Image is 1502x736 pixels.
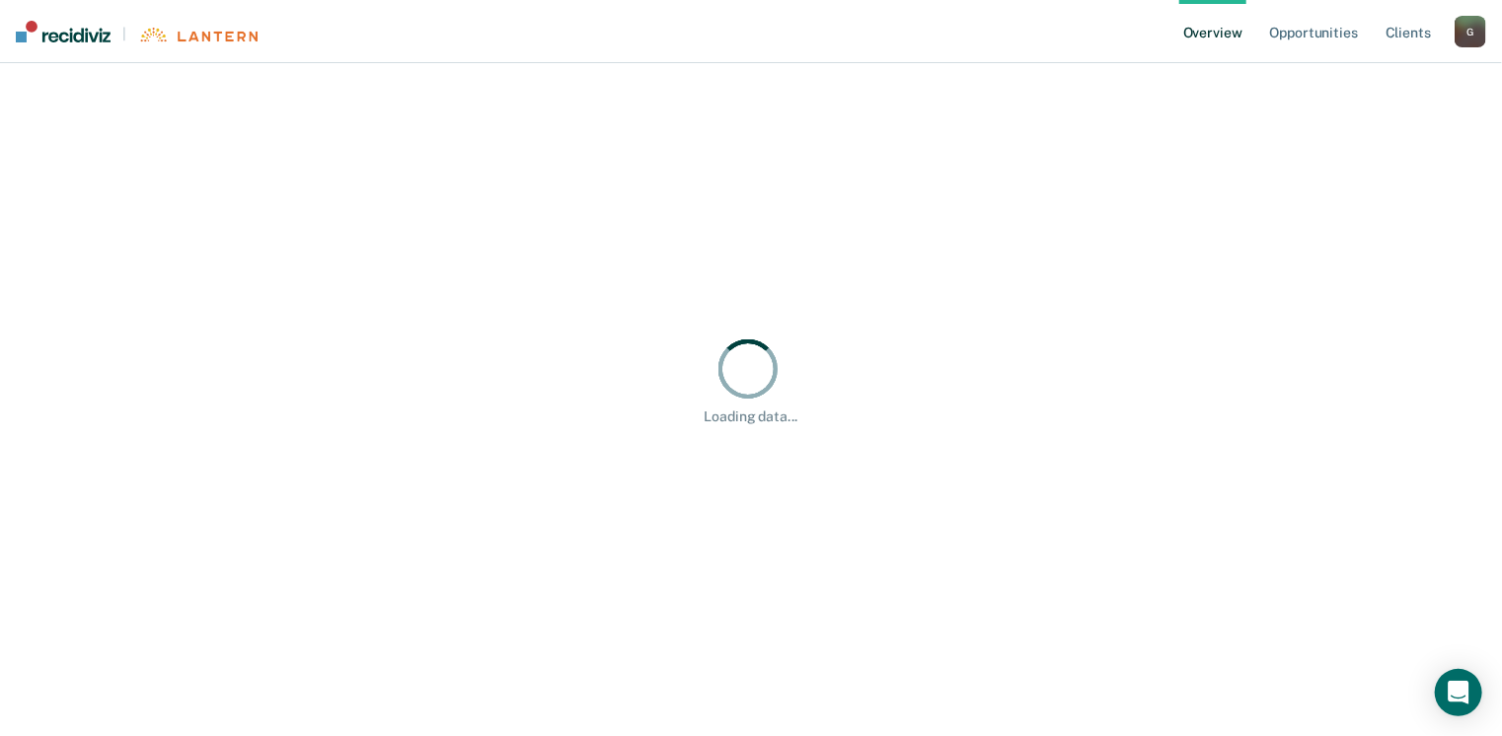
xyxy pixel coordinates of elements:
button: G [1455,16,1486,47]
img: Lantern [138,28,258,42]
a: | [16,21,258,42]
div: Loading data... [705,408,798,425]
img: Recidiviz [16,21,111,42]
div: Open Intercom Messenger [1435,669,1482,716]
span: | [111,26,138,42]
